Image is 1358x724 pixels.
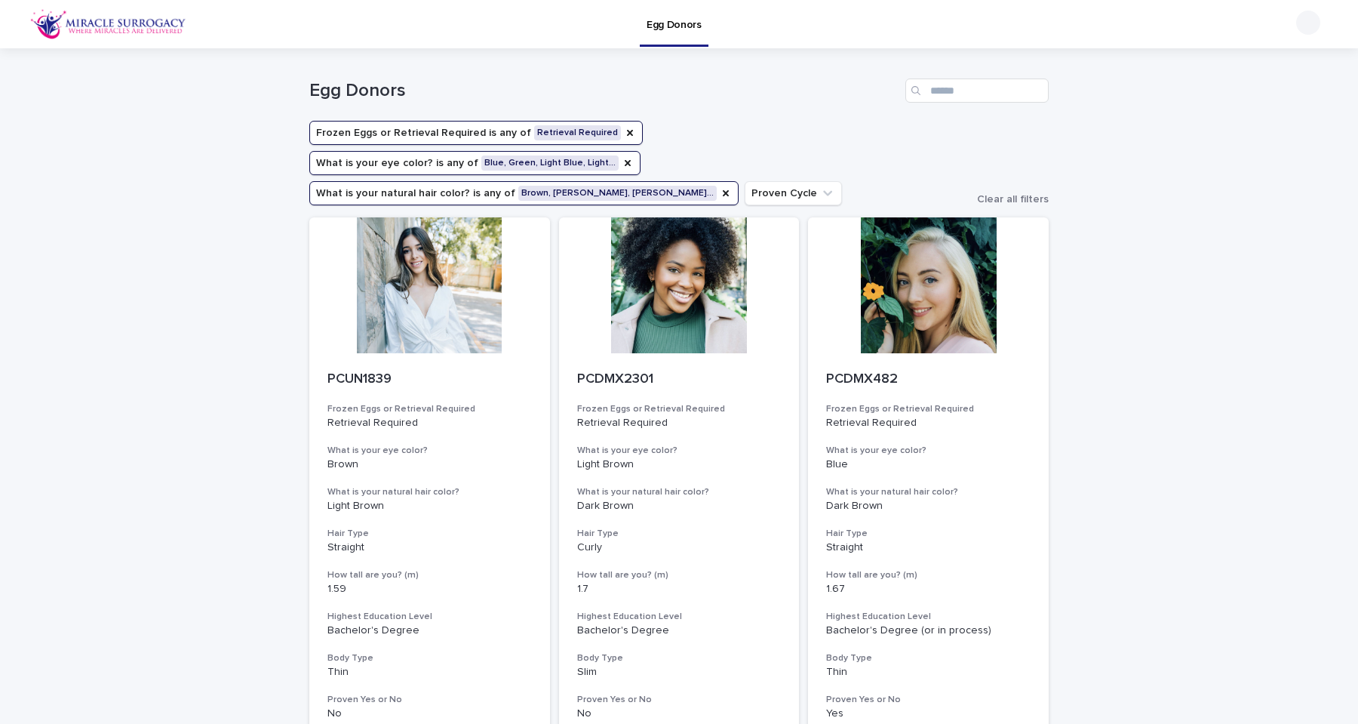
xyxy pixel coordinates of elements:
button: Frozen Eggs or Retrieval Required [309,121,643,145]
h3: Highest Education Level [327,611,532,623]
p: Straight [327,541,532,554]
span: Clear all filters [977,194,1049,205]
p: Brown [327,458,532,471]
button: Proven Cycle [745,181,842,205]
p: Curly [577,541,782,554]
h3: How tall are you? (m) [826,569,1031,581]
h3: Proven Yes or No [826,694,1031,706]
h3: What is your eye color? [577,445,782,457]
h3: Proven Yes or No [577,694,782,706]
button: What is your eye color? [309,151,641,175]
h3: What is your natural hair color? [826,486,1031,498]
p: PCDMX2301 [577,371,782,388]
p: Blue [826,458,1031,471]
h3: Proven Yes or No [327,694,532,706]
p: Light Brown [577,458,782,471]
p: Light Brown [327,500,532,513]
h3: Frozen Eggs or Retrieval Required [577,403,782,415]
p: 1.59 [327,583,532,596]
p: Bachelor's Degree [327,624,532,637]
h3: What is your natural hair color? [577,486,782,498]
h3: Hair Type [577,528,782,540]
h3: Highest Education Level [577,611,782,623]
h3: How tall are you? (m) [327,569,532,581]
p: 1.7 [577,583,782,596]
p: Dark Brown [826,500,1031,513]
p: Bachelor's Degree (or in process) [826,624,1031,637]
p: Yes [826,707,1031,720]
h3: Hair Type [327,528,532,540]
h3: What is your natural hair color? [327,486,532,498]
p: No [327,707,532,720]
button: Clear all filters [965,194,1049,205]
p: Slim [577,666,782,679]
p: No [577,707,782,720]
h3: Hair Type [826,528,1031,540]
p: Thin [826,666,1031,679]
p: Retrieval Required [577,417,782,430]
h3: Frozen Eggs or Retrieval Required [826,403,1031,415]
p: PCUN1839 [327,371,532,388]
h3: Body Type [826,652,1031,664]
p: Bachelor's Degree [577,624,782,637]
p: Retrieval Required [826,417,1031,430]
h3: Frozen Eggs or Retrieval Required [327,403,532,415]
h1: Egg Donors [309,80,899,102]
h3: Highest Education Level [826,611,1031,623]
h3: What is your eye color? [327,445,532,457]
p: Dark Brown [577,500,782,513]
p: Straight [826,541,1031,554]
h3: Body Type [327,652,532,664]
h3: Body Type [577,652,782,664]
h3: What is your eye color? [826,445,1031,457]
p: 1.67 [826,583,1031,596]
p: Retrieval Required [327,417,532,430]
h3: How tall are you? (m) [577,569,782,581]
img: OiFFDOGZQuirLhrlO1ag [30,9,186,39]
input: Search [905,79,1049,103]
p: PCDMX482 [826,371,1031,388]
p: Thin [327,666,532,679]
button: What is your natural hair color? [309,181,739,205]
